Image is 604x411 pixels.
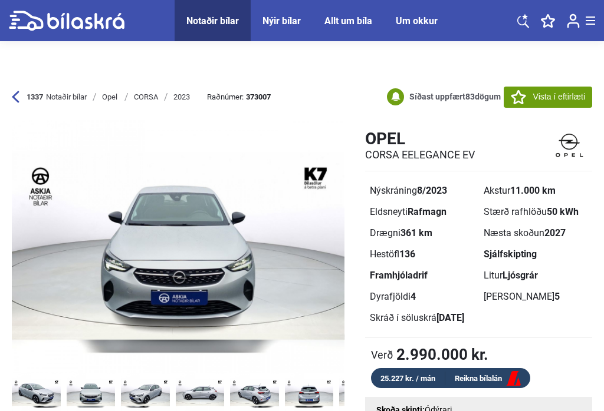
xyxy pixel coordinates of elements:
[370,250,474,259] div: Hestöfl
[46,92,87,102] span: Notaðir bílar
[371,349,393,360] span: Verð
[370,207,474,217] div: Eldsneyti
[409,92,501,101] b: Síðast uppfært dögum
[173,92,190,102] div: 2023
[436,312,464,323] b: [DATE]
[484,292,588,301] div: [PERSON_NAME]
[324,15,372,26] a: Allt um bíla
[262,15,301,26] a: Nýir bílar
[134,92,158,102] div: CORSA
[396,15,438,26] a: Um okkur
[207,93,271,101] span: Raðnúmer:
[533,91,585,103] span: Vista í eftirlæti
[408,206,447,217] b: Rafmagn
[484,248,537,260] b: Sjálfskipting
[411,291,416,302] b: 4
[365,129,475,148] h1: Opel
[547,206,579,217] b: 50 kWh
[365,148,475,161] h2: CORSA EELEGANCE EV
[401,227,432,238] b: 361 km
[544,227,566,238] b: 2027
[503,270,538,281] b: Ljósgrár
[465,92,475,101] span: 83
[484,207,588,217] div: Stærð rafhlöðu
[399,248,415,260] b: 136
[27,92,43,102] b: 1337
[484,186,588,195] div: Akstur
[396,347,488,362] b: 2.990.000 kr.
[371,372,445,385] div: 25.227 kr. / mán
[370,292,474,301] div: Dyrafjöldi
[567,14,580,28] img: user-login.svg
[246,93,271,101] b: 373007
[445,372,530,386] a: Reikna bílalán
[370,270,428,281] b: Framhjóladrif
[102,92,119,102] div: Opel
[484,228,588,238] div: Næsta skoðun
[186,15,239,26] a: Notaðir bílar
[370,186,474,195] div: Nýskráning
[554,291,560,302] b: 5
[484,271,588,280] div: Litur
[370,228,474,238] div: Drægni
[370,313,474,323] div: Skráð í söluskrá
[510,185,556,196] b: 11.000 km
[504,87,592,108] button: Vista í eftirlæti
[546,128,592,162] img: logo Opel CORSA EELEGANCE EV
[417,185,447,196] b: 8/2023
